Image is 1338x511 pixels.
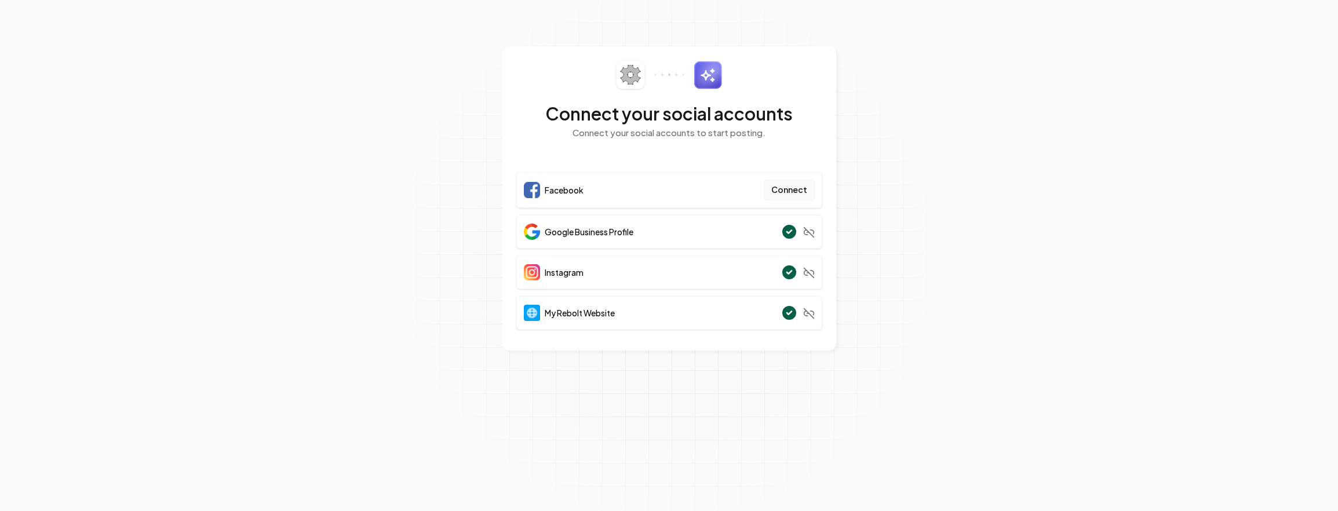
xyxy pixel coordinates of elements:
[764,180,815,200] button: Connect
[545,226,633,238] span: Google Business Profile
[694,61,722,89] img: sparkles.svg
[516,103,822,124] h2: Connect your social accounts
[545,184,584,196] span: Facebook
[524,305,540,321] img: Website
[516,126,822,140] p: Connect your social accounts to start posting.
[654,74,684,76] img: connector-dots.svg
[545,267,584,278] span: Instagram
[524,264,540,280] img: Instagram
[545,307,615,319] span: My Rebolt Website
[524,182,540,198] img: Facebook
[524,224,540,240] img: Google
